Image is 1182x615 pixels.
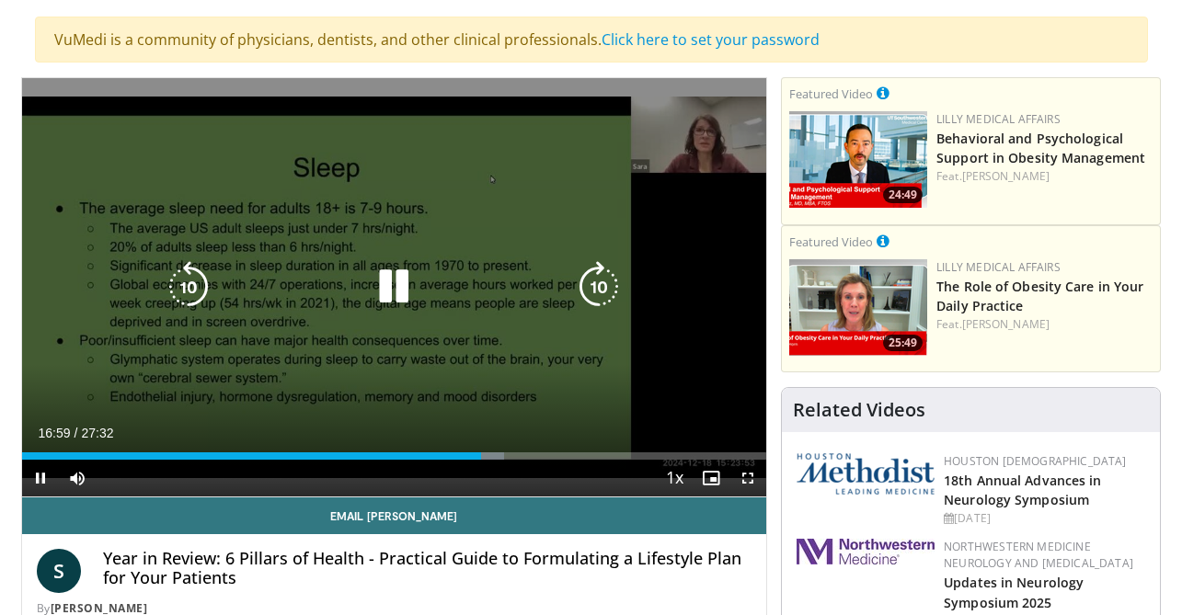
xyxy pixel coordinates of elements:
a: Houston [DEMOGRAPHIC_DATA] [944,453,1126,469]
button: Enable picture-in-picture mode [693,460,729,496]
video-js: Video Player [22,78,767,497]
span: 25:49 [883,335,923,351]
a: Click here to set your password [602,29,820,50]
small: Featured Video [789,233,873,250]
img: ba3304f6-7838-4e41-9c0f-2e31ebde6754.png.150x105_q85_crop-smart_upscale.png [789,111,927,208]
img: 2a462fb6-9365-492a-ac79-3166a6f924d8.png.150x105_q85_autocrop_double_scale_upscale_version-0.2.jpg [797,539,935,564]
a: Email [PERSON_NAME] [22,497,767,534]
a: Lilly Medical Affairs [936,259,1061,275]
a: The Role of Obesity Care in Your Daily Practice [936,278,1143,314]
div: [DATE] [944,510,1145,527]
span: 16:59 [39,426,71,440]
a: Northwestern Medicine Neurology and [MEDICAL_DATA] [944,539,1133,571]
small: Featured Video [789,85,873,102]
div: Progress Bar [22,452,767,460]
div: Feat. [936,168,1153,185]
span: 27:32 [81,426,113,440]
a: 18th Annual Advances in Neurology Symposium [944,472,1101,508]
button: Pause [22,460,59,496]
a: Updates in Neurology Symposium 2025 [944,574,1084,610]
h4: Year in Review: 6 Pillars of Health - Practical Guide to Formulating a Lifestyle Plan for Your Pa... [103,549,752,588]
img: e1208b6b-349f-4914-9dd7-f97803bdbf1d.png.150x105_q85_crop-smart_upscale.png [789,259,927,356]
h4: Related Videos [793,399,925,421]
a: 25:49 [789,259,927,356]
a: Lilly Medical Affairs [936,111,1061,127]
div: VuMedi is a community of physicians, dentists, and other clinical professionals. [35,17,1148,63]
a: Behavioral and Psychological Support in Obesity Management [936,130,1145,166]
a: [PERSON_NAME] [962,316,1050,332]
a: S [37,549,81,593]
img: 5e4488cc-e109-4a4e-9fd9-73bb9237ee91.png.150x105_q85_autocrop_double_scale_upscale_version-0.2.png [797,453,935,495]
button: Mute [59,460,96,496]
a: 24:49 [789,111,927,208]
a: [PERSON_NAME] [962,168,1050,184]
span: 24:49 [883,187,923,203]
span: / [75,426,78,440]
button: Fullscreen [729,460,766,496]
button: Playback Rate [656,460,693,496]
div: Feat. [936,316,1153,333]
